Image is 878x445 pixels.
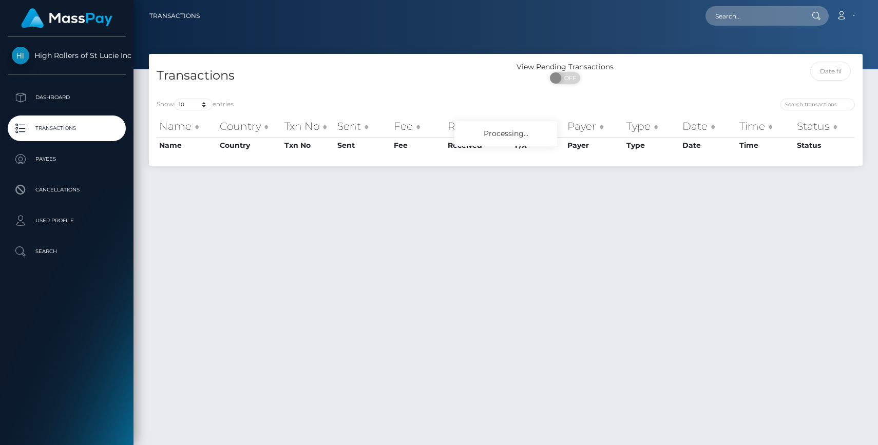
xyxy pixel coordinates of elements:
[391,137,445,153] th: Fee
[12,244,122,259] p: Search
[780,99,855,110] input: Search transactions
[12,151,122,167] p: Payees
[21,8,112,28] img: MassPay Logo
[624,116,680,137] th: Type
[445,116,512,137] th: Received
[565,116,623,137] th: Payer
[810,62,851,81] input: Date filter
[12,47,29,64] img: High Rollers of St Lucie Inc
[737,137,794,153] th: Time
[282,137,335,153] th: Txn No
[8,177,126,203] a: Cancellations
[8,239,126,264] a: Search
[8,85,126,110] a: Dashboard
[794,137,855,153] th: Status
[506,62,625,72] div: View Pending Transactions
[157,137,217,153] th: Name
[8,146,126,172] a: Payees
[565,137,623,153] th: Payer
[149,5,200,27] a: Transactions
[8,51,126,60] span: High Rollers of St Lucie Inc
[556,72,581,84] span: OFF
[12,182,122,198] p: Cancellations
[454,121,557,146] div: Processing...
[391,116,445,137] th: Fee
[174,99,213,110] select: Showentries
[8,115,126,141] a: Transactions
[512,116,565,137] th: F/X
[12,121,122,136] p: Transactions
[12,90,122,105] p: Dashboard
[157,116,217,137] th: Name
[680,137,737,153] th: Date
[157,67,498,85] h4: Transactions
[217,116,282,137] th: Country
[680,116,737,137] th: Date
[12,213,122,228] p: User Profile
[335,116,391,137] th: Sent
[445,137,512,153] th: Received
[737,116,794,137] th: Time
[624,137,680,153] th: Type
[282,116,335,137] th: Txn No
[794,116,855,137] th: Status
[705,6,802,26] input: Search...
[8,208,126,234] a: User Profile
[157,99,234,110] label: Show entries
[217,137,282,153] th: Country
[335,137,391,153] th: Sent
